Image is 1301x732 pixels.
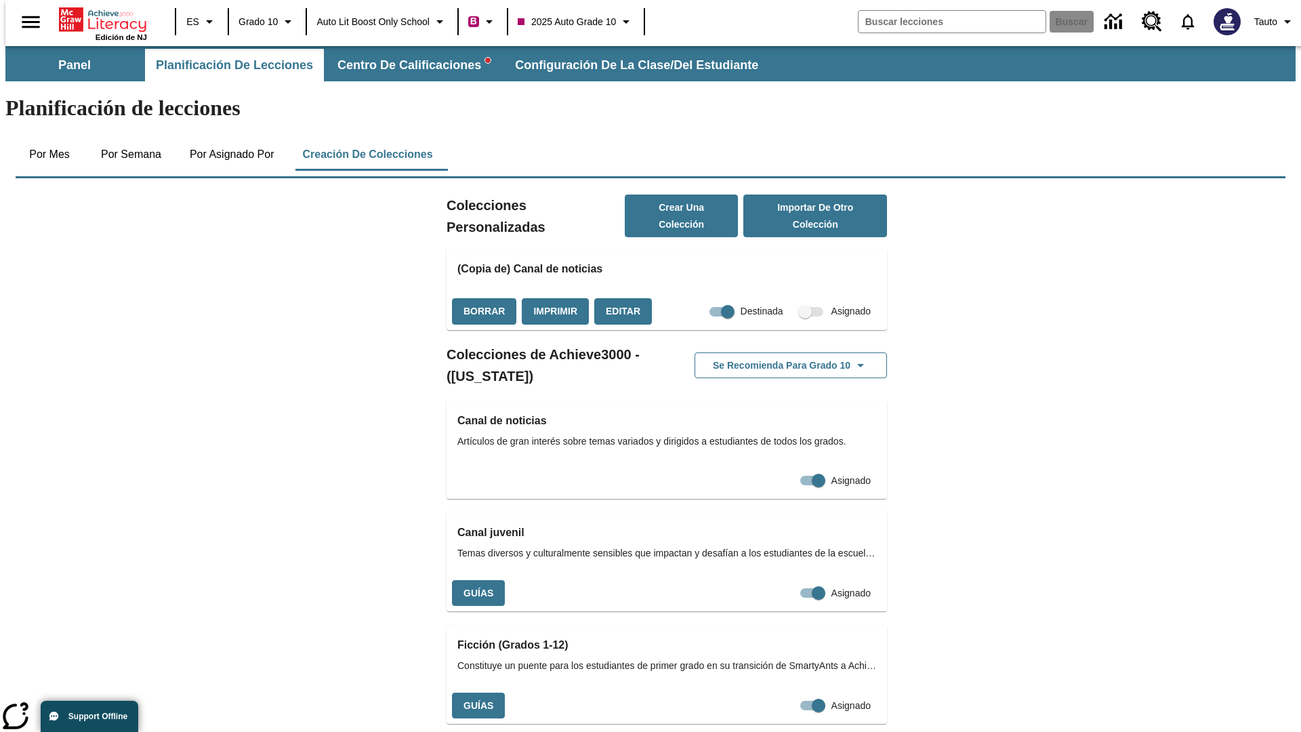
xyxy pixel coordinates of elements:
span: Destinada [741,304,783,319]
div: Subbarra de navegación [5,49,770,81]
span: Edición de NJ [96,33,147,41]
button: Guías [452,693,505,719]
h3: Canal juvenil [457,523,876,542]
button: Abrir el menú lateral [11,2,51,42]
span: 2025 Auto Grade 10 [518,15,616,29]
button: Perfil/Configuración [1249,9,1301,34]
span: Panel [58,58,91,73]
button: Planificación de lecciones [145,49,324,81]
button: Support Offline [41,701,138,732]
svg: writing assistant alert [485,58,491,63]
div: Portada [59,5,147,41]
button: Boost El color de la clase es rojo violeta. Cambiar el color de la clase. [463,9,503,34]
span: ES [186,15,199,29]
button: Por mes [16,138,83,171]
span: Planificación de lecciones [156,58,313,73]
button: Se recomienda para Grado 10 [695,352,887,379]
button: Escuela: Auto Lit Boost only School, Seleccione su escuela [311,9,453,34]
button: Imprimir, Se abrirá en una ventana nueva [522,298,589,325]
a: Centro de recursos, Se abrirá en una pestaña nueva. [1134,3,1170,40]
h2: Colecciones Personalizadas [447,195,625,238]
span: Asignado [831,699,871,713]
h3: (Copia de) Canal de noticias [457,260,876,279]
button: Centro de calificaciones [327,49,501,81]
button: Borrar [452,298,516,325]
button: Crear una colección [625,195,739,237]
span: Centro de calificaciones [337,58,491,73]
h2: Colecciones de Achieve3000 - ([US_STATE]) [447,344,667,387]
div: Subbarra de navegación [5,46,1296,81]
button: Creación de colecciones [291,138,443,171]
h3: Ficción (Grados 1-12) [457,636,876,655]
h3: Canal de noticias [457,411,876,430]
span: Configuración de la clase/del estudiante [515,58,758,73]
a: Notificaciones [1170,4,1205,39]
button: Clase: 2025 Auto Grade 10, Selecciona una clase [512,9,640,34]
span: Tauto [1254,15,1277,29]
span: B [470,13,477,30]
span: Constituye un puente para los estudiantes de primer grado en su transición de SmartyAnts a Achiev... [457,659,876,673]
span: Auto Lit Boost only School [316,15,430,29]
input: Buscar campo [859,11,1046,33]
button: Grado: Grado 10, Elige un grado [233,9,302,34]
span: Grado 10 [239,15,278,29]
img: Avatar [1214,8,1241,35]
button: Lenguaje: ES, Selecciona un idioma [180,9,224,34]
button: Por asignado por [179,138,285,171]
button: Escoja un nuevo avatar [1205,4,1249,39]
button: Importar de otro Colección [743,195,887,237]
button: Guías [452,580,505,607]
button: Configuración de la clase/del estudiante [504,49,769,81]
span: Asignado [831,304,871,319]
span: Asignado [831,586,871,601]
a: Portada [59,6,147,33]
span: Support Offline [68,712,127,721]
h1: Planificación de lecciones [5,96,1296,121]
span: Temas diversos y culturalmente sensibles que impactan y desafían a los estudiantes de la escuela ... [457,546,876,561]
a: Centro de información [1096,3,1134,41]
span: Asignado [831,474,871,488]
button: Por semana [90,138,172,171]
span: Artículos de gran interés sobre temas variados y dirigidos a estudiantes de todos los grados. [457,434,876,449]
button: Editar [594,298,652,325]
button: Panel [7,49,142,81]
